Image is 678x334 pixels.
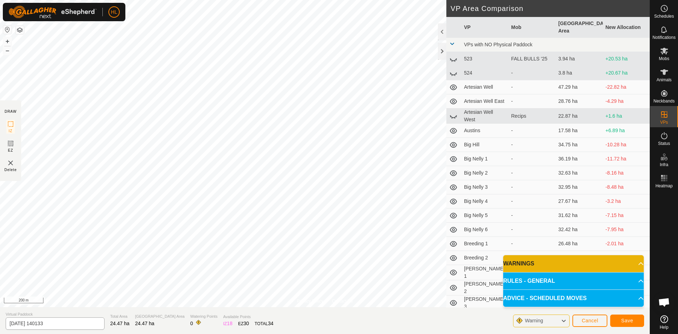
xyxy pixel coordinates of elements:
p-accordion-header: RULES - GENERAL [503,273,644,289]
a: Contact Us [332,298,353,304]
td: 3.8 ha [555,66,603,80]
td: Big Nelly 4 [461,194,509,209]
td: -11.72 ha [603,152,650,166]
div: Recips [511,112,553,120]
span: Total Area [110,314,130,320]
td: 524 [461,66,509,80]
img: Gallagher Logo [8,6,97,18]
th: VP [461,17,509,38]
td: 47.29 ha [555,80,603,94]
td: +20.53 ha [603,52,650,66]
span: Help [660,325,668,329]
td: [PERSON_NAME] 1 [461,265,509,280]
td: Artesian Well West [461,109,509,124]
span: Mobs [659,57,669,61]
div: - [511,169,553,177]
td: Austins [461,124,509,138]
td: Big Nelly 5 [461,209,509,223]
td: 28.76 ha [555,94,603,109]
button: + [3,37,12,46]
td: -10.28 ha [603,138,650,152]
span: VPs with NO Physical Paddock [464,42,533,47]
span: Virtual Paddock [6,311,105,317]
td: 32.63 ha [555,166,603,180]
div: - [511,254,553,262]
span: Infra [660,163,668,167]
div: - [511,98,553,105]
span: Warning [525,318,543,323]
td: +6.89 ha [603,124,650,138]
span: 24.47 ha [110,321,130,326]
td: Big Nelly 1 [461,152,509,166]
span: 0 [190,321,193,326]
div: - [511,155,553,163]
td: Big Nelly 2 [461,166,509,180]
td: Artesian Well [461,80,509,94]
td: -8.48 ha [603,180,650,194]
div: - [511,69,553,77]
td: Breeding 2 [461,251,509,265]
span: 30 [244,321,249,326]
div: IZ [223,320,232,327]
td: -7.15 ha [603,209,650,223]
td: -3.2 ha [603,194,650,209]
td: Artesian Well East [461,94,509,109]
td: 31.62 ha [555,209,603,223]
td: 27.67 ha [555,194,603,209]
div: Open chat [654,292,675,313]
div: - [511,127,553,134]
div: - [511,141,553,148]
div: DRAW [5,109,17,114]
td: -12.52 ha [603,251,650,265]
span: Animals [656,78,672,82]
span: [GEOGRAPHIC_DATA] Area [135,314,185,320]
td: 32.95 ha [555,180,603,194]
td: -7.95 ha [603,223,650,237]
div: - [511,212,553,219]
button: Reset Map [3,25,12,34]
span: Status [658,141,670,146]
span: Watering Points [190,314,218,320]
button: Cancel [572,315,607,327]
span: VPs [660,120,668,124]
td: 17.58 ha [555,124,603,138]
div: - [511,226,553,233]
th: Mob [509,17,556,38]
span: Cancel [582,318,598,323]
img: VP [6,159,15,167]
button: – [3,46,12,55]
button: Map Layers [16,26,24,34]
span: 24.47 ha [135,321,155,326]
span: Save [621,318,633,323]
td: 3.94 ha [555,52,603,66]
p-accordion-header: ADVICE - SCHEDULED MOVES [503,290,644,307]
td: -8.16 ha [603,166,650,180]
span: Heatmap [655,184,673,188]
button: Save [610,315,644,327]
td: 32.42 ha [555,223,603,237]
td: +1.6 ha [603,109,650,124]
td: Breeding 1 [461,237,509,251]
td: -4.29 ha [603,94,650,109]
span: Notifications [653,35,676,40]
span: ADVICE - SCHEDULED MOVES [503,294,587,303]
span: IZ [9,128,13,134]
span: Neckbands [653,99,674,103]
div: TOTAL [255,320,273,327]
td: 36.19 ha [555,152,603,166]
span: 18 [227,321,233,326]
div: - [511,83,553,91]
td: Big Hill [461,138,509,152]
span: Available Points [223,314,273,320]
td: 22.87 ha [555,109,603,124]
div: - [511,198,553,205]
td: 26.48 ha [555,237,603,251]
div: - [511,183,553,191]
span: 34 [268,321,274,326]
a: Help [650,312,678,332]
span: WARNINGS [503,259,534,268]
th: [GEOGRAPHIC_DATA] Area [555,17,603,38]
p-accordion-header: WARNINGS [503,255,644,272]
td: -22.82 ha [603,80,650,94]
div: - [511,240,553,247]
